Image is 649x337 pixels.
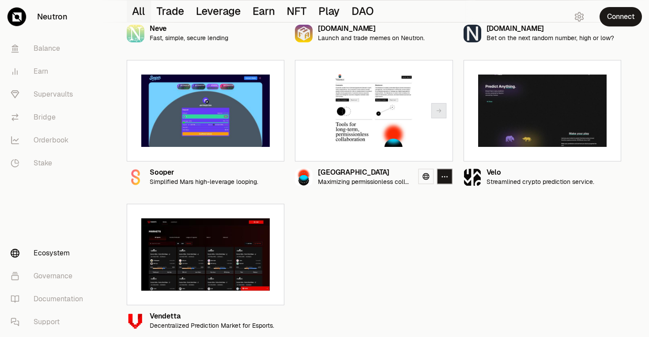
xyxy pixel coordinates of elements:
button: Trade [151,0,191,22]
img: Sooper Logo [127,168,144,186]
button: DAO [346,0,380,22]
div: [GEOGRAPHIC_DATA] [318,169,410,176]
a: Supervaults [4,83,95,106]
button: Play [313,0,346,22]
div: [DOMAIN_NAME] [487,25,614,33]
img: Vendetta preview image [141,218,270,291]
div: Neve [150,25,228,33]
a: Documentation [4,288,95,311]
img: Velo preview image [478,75,607,147]
a: Stake [4,152,95,175]
p: Fast, simple, secure lending [150,34,228,42]
button: Leverage [190,0,247,22]
button: NFT [282,0,313,22]
a: Governance [4,265,95,288]
button: Earn [247,0,281,22]
p: Bet on the next random number, high or low? [487,34,614,42]
a: Orderbook [4,129,95,152]
div: Sooper [150,169,258,176]
p: Streamlined crypto prediction service. [487,178,594,186]
p: Decentralized Prediction Market for Esports. [150,322,274,330]
a: Bridge [4,106,95,129]
img: Valence preview image [309,75,438,147]
div: Velo [487,169,594,176]
button: Connect [600,7,642,26]
a: Support [4,311,95,333]
p: Launch and trade memes on Neutron. [318,34,425,42]
a: Ecosystem [4,242,95,265]
img: Sooper preview image [141,75,270,147]
button: All [127,0,151,22]
div: [DOMAIN_NAME] [318,25,425,33]
a: Earn [4,60,95,83]
a: Balance [4,37,95,60]
p: Maximizing permissionless collaboration. [318,178,410,186]
p: Simplified Mars high-leverage looping. [150,178,258,186]
div: Vendetta [150,313,274,320]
